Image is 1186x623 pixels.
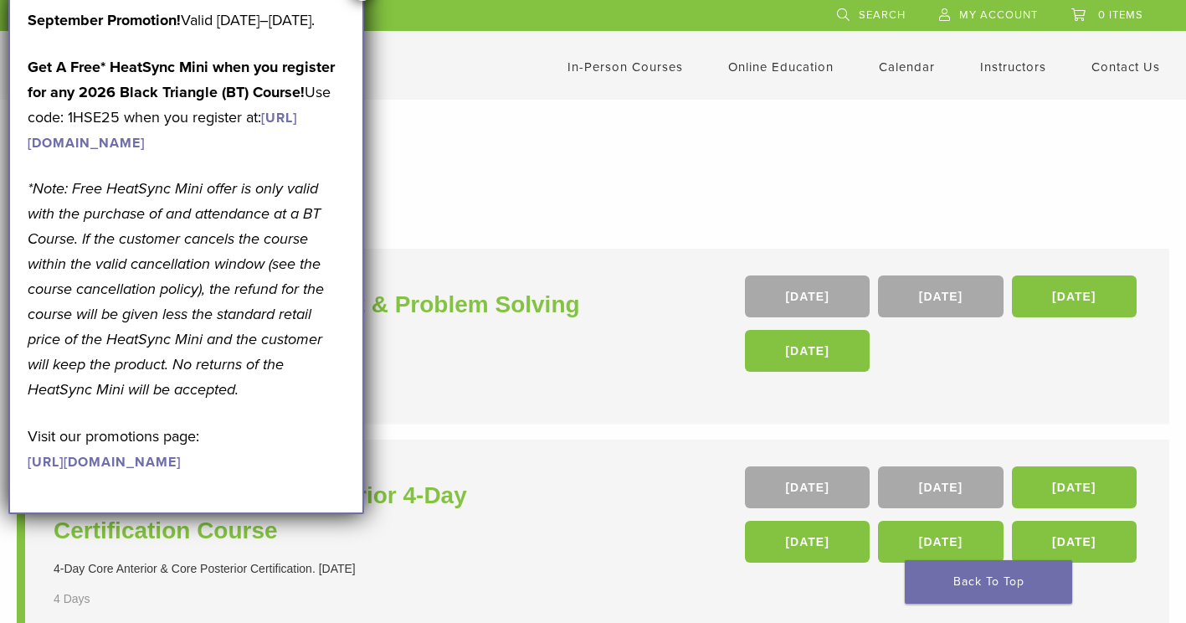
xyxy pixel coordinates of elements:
a: In-Person Courses [567,59,683,75]
a: [DATE] [745,275,870,317]
h1: In-Person Courses [33,154,1153,187]
a: Calendar [879,59,935,75]
a: [DATE] [745,466,870,508]
a: [DATE] [878,275,1003,317]
strong: Get A Free* HeatSync Mini when you register for any 2026 Black Triangle (BT) Course! [28,58,335,101]
a: [DATE] [745,521,870,563]
div: , , , [745,275,1141,380]
a: [URL][DOMAIN_NAME] [28,110,297,152]
div: , , , , , [745,466,1141,571]
div: 4-Day Core Anterior & Core Posterior Certification. [DATE] [54,560,598,578]
a: [DATE] [1012,521,1137,563]
div: 4 Days [54,590,135,608]
a: Contact Us [1091,59,1160,75]
span: Search [859,8,906,22]
span: My Account [959,8,1038,22]
a: [DATE] [878,521,1003,563]
a: [DATE] [745,330,870,372]
a: [DATE] [1012,466,1137,508]
a: Instructors [980,59,1046,75]
em: *Note: Free HeatSync Mini offer is only valid with the purchase of and attendance at a BT Course.... [28,179,324,399]
span: 0 items [1098,8,1143,22]
a: [DATE] [878,466,1003,508]
p: Visit our promotions page: [28,424,345,474]
a: Online Education [728,59,834,75]
b: September Promotion! [28,11,181,29]
p: Valid [DATE]–[DATE]. [28,8,345,33]
a: [URL][DOMAIN_NAME] [28,454,181,471]
p: Use code: 1HSE25 when you register at: [28,54,345,155]
a: Back To Top [905,560,1072,604]
a: [DATE] [1012,275,1137,317]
